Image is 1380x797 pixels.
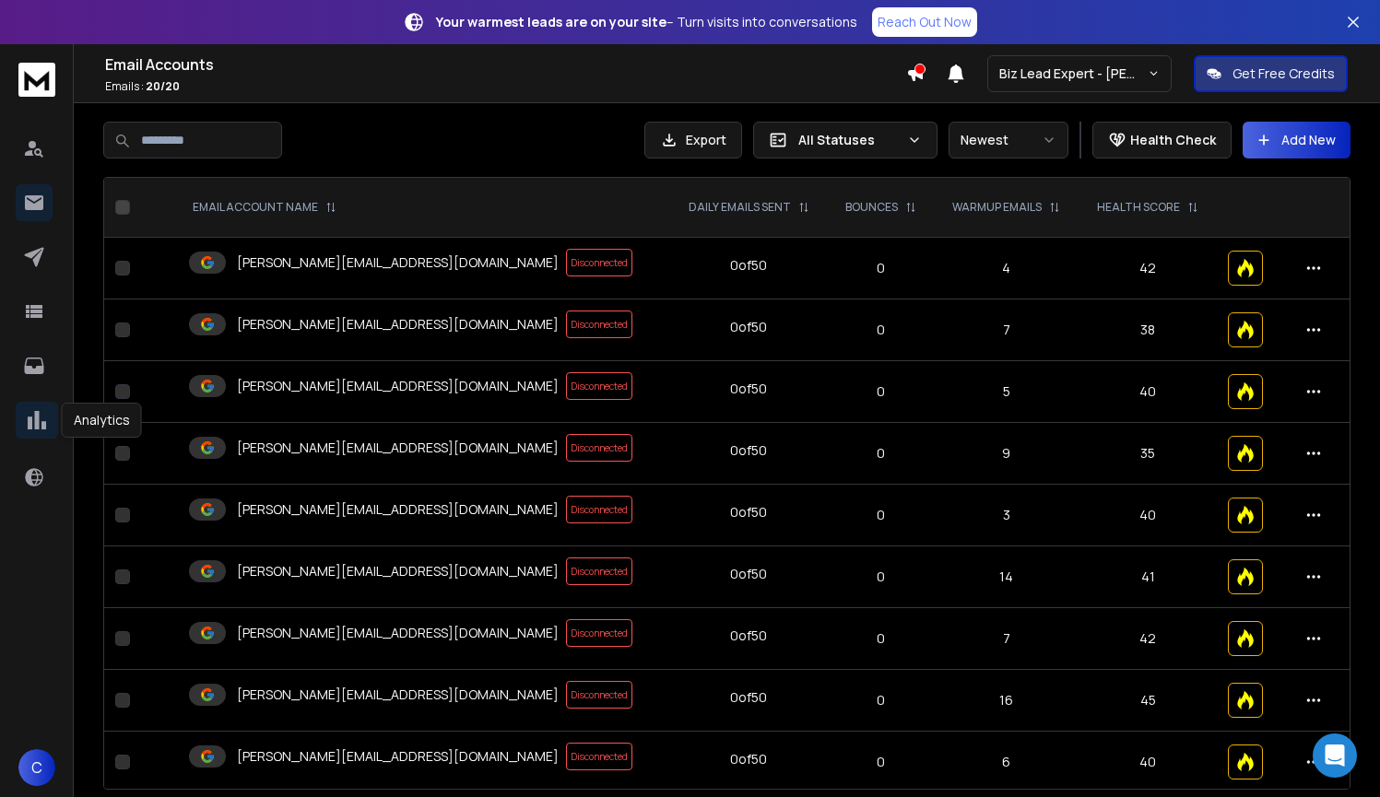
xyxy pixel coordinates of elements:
[566,249,632,276] span: Disconnected
[934,423,1079,485] td: 9
[1243,122,1351,158] button: Add New
[798,131,900,149] p: All Statuses
[566,743,632,770] span: Disconnected
[237,315,559,334] p: [PERSON_NAME][EMAIL_ADDRESS][DOMAIN_NAME]
[839,444,923,463] p: 0
[105,53,906,76] h1: Email Accounts
[839,629,923,648] p: 0
[730,750,767,768] div: 0 of 50
[730,380,767,398] div: 0 of 50
[949,122,1068,158] button: Newest
[934,238,1079,299] td: 4
[999,64,1148,83] p: Biz Lead Expert - [PERSON_NAME]
[878,13,972,31] p: Reach Out Now
[1079,546,1218,608] td: 41
[436,13,666,30] strong: Your warmest leads are on your site
[566,557,632,585] span: Disconnected
[839,259,923,277] p: 0
[730,627,767,645] div: 0 of 50
[566,311,632,338] span: Disconnected
[934,732,1079,793] td: 6
[237,747,559,766] p: [PERSON_NAME][EMAIL_ADDRESS][DOMAIN_NAME]
[1079,423,1218,485] td: 35
[105,79,906,94] p: Emails :
[934,546,1079,608] td: 14
[237,500,559,519] p: [PERSON_NAME][EMAIL_ADDRESS][DOMAIN_NAME]
[934,485,1079,546] td: 3
[1079,732,1218,793] td: 40
[934,299,1079,361] td: 7
[839,321,923,339] p: 0
[237,439,559,457] p: [PERSON_NAME][EMAIL_ADDRESS][DOMAIN_NAME]
[845,200,898,215] p: BOUNCES
[18,63,55,97] img: logo
[1079,485,1218,546] td: 40
[934,608,1079,670] td: 7
[730,256,767,275] div: 0 of 50
[566,434,632,462] span: Disconnected
[839,753,923,771] p: 0
[146,78,180,94] span: 20 / 20
[872,7,977,37] a: Reach Out Now
[952,200,1042,215] p: WARMUP EMAILS
[839,691,923,709] p: 0
[1313,733,1357,778] div: Open Intercom Messenger
[1233,64,1335,83] p: Get Free Credits
[566,681,632,709] span: Disconnected
[730,565,767,583] div: 0 of 50
[730,503,767,522] div: 0 of 50
[730,688,767,707] div: 0 of 50
[730,318,767,336] div: 0 of 50
[566,619,632,647] span: Disconnected
[934,361,1079,423] td: 5
[566,496,632,523] span: Disconnected
[1194,55,1348,92] button: Get Free Credits
[1097,200,1180,215] p: HEALTH SCORE
[237,686,559,704] p: [PERSON_NAME][EMAIL_ADDRESS][DOMAIN_NAME]
[1079,361,1218,423] td: 40
[839,568,923,586] p: 0
[193,200,336,215] div: EMAIL ACCOUNT NAME
[1079,670,1218,732] td: 45
[730,441,767,460] div: 0 of 50
[18,749,55,786] button: C
[644,122,742,158] button: Export
[1130,131,1216,149] p: Health Check
[566,372,632,400] span: Disconnected
[839,506,923,524] p: 0
[839,382,923,401] p: 0
[436,13,857,31] p: – Turn visits into conversations
[1079,608,1218,670] td: 42
[237,624,559,642] p: [PERSON_NAME][EMAIL_ADDRESS][DOMAIN_NAME]
[689,200,791,215] p: DAILY EMAILS SENT
[237,562,559,580] p: [PERSON_NAME][EMAIL_ADDRESS][DOMAIN_NAME]
[62,403,142,438] div: Analytics
[934,670,1079,732] td: 16
[1079,299,1218,361] td: 38
[1092,122,1232,158] button: Health Check
[1079,238,1218,299] td: 42
[237,253,559,272] p: [PERSON_NAME][EMAIL_ADDRESS][DOMAIN_NAME]
[237,377,559,395] p: [PERSON_NAME][EMAIL_ADDRESS][DOMAIN_NAME]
